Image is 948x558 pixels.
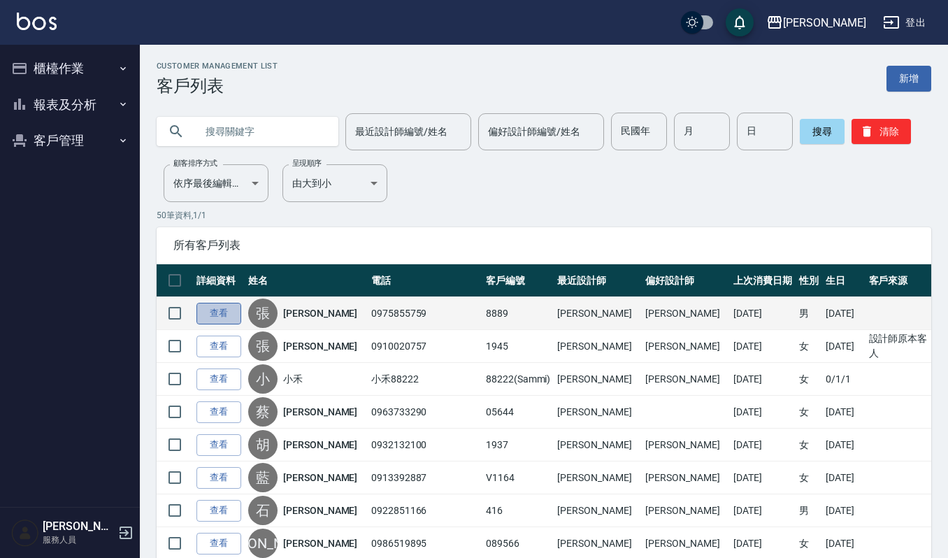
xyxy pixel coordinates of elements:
[730,363,796,396] td: [DATE]
[796,297,822,330] td: 男
[730,429,796,462] td: [DATE]
[822,429,866,462] td: [DATE]
[554,297,642,330] td: [PERSON_NAME]
[283,372,303,386] a: 小禾
[761,8,872,37] button: [PERSON_NAME]
[796,494,822,527] td: 男
[554,494,642,527] td: [PERSON_NAME]
[822,462,866,494] td: [DATE]
[730,462,796,494] td: [DATE]
[796,396,822,429] td: 女
[482,264,554,297] th: 客戶編號
[822,396,866,429] td: [DATE]
[248,397,278,427] div: 蔡
[368,462,482,494] td: 0913392887
[283,438,357,452] a: [PERSON_NAME]
[482,297,554,330] td: 8889
[368,330,482,363] td: 0910020757
[157,62,278,71] h2: Customer Management List
[482,462,554,494] td: V1164
[196,533,241,555] a: 查看
[482,363,554,396] td: 88222(Sammi)
[17,13,57,30] img: Logo
[248,529,278,558] div: [PERSON_NAME]
[43,520,114,534] h5: [PERSON_NAME]
[642,429,730,462] td: [PERSON_NAME]
[173,158,217,169] label: 顧客排序方式
[6,122,134,159] button: 客戶管理
[796,429,822,462] td: 女
[642,264,730,297] th: 偏好設計師
[248,331,278,361] div: 張
[730,396,796,429] td: [DATE]
[368,363,482,396] td: 小禾88222
[248,430,278,459] div: 胡
[877,10,931,36] button: 登出
[852,119,911,144] button: 清除
[822,363,866,396] td: 0/1/1
[730,330,796,363] td: [DATE]
[642,494,730,527] td: [PERSON_NAME]
[196,467,241,489] a: 查看
[554,264,642,297] th: 最近設計師
[886,66,931,92] a: 新增
[554,363,642,396] td: [PERSON_NAME]
[248,463,278,492] div: 藍
[193,264,245,297] th: 詳細資料
[642,297,730,330] td: [PERSON_NAME]
[248,299,278,328] div: 張
[866,330,932,363] td: 設計師原本客人
[822,330,866,363] td: [DATE]
[554,462,642,494] td: [PERSON_NAME]
[368,494,482,527] td: 0922851166
[368,297,482,330] td: 0975855759
[11,519,39,547] img: Person
[730,494,796,527] td: [DATE]
[368,396,482,429] td: 0963733290
[796,462,822,494] td: 女
[726,8,754,36] button: save
[368,264,482,297] th: 電話
[43,534,114,546] p: 服務人員
[730,297,796,330] td: [DATE]
[248,496,278,525] div: 石
[283,471,357,485] a: [PERSON_NAME]
[642,363,730,396] td: [PERSON_NAME]
[196,401,241,423] a: 查看
[482,494,554,527] td: 416
[196,500,241,522] a: 查看
[796,363,822,396] td: 女
[283,503,357,517] a: [PERSON_NAME]
[283,405,357,419] a: [PERSON_NAME]
[642,330,730,363] td: [PERSON_NAME]
[800,119,845,144] button: 搜尋
[283,339,357,353] a: [PERSON_NAME]
[196,434,241,456] a: 查看
[196,336,241,357] a: 查看
[482,330,554,363] td: 1945
[196,303,241,324] a: 查看
[248,364,278,394] div: 小
[796,330,822,363] td: 女
[866,264,932,297] th: 客戶來源
[283,536,357,550] a: [PERSON_NAME]
[796,264,822,297] th: 性別
[157,76,278,96] h3: 客戶列表
[164,164,268,202] div: 依序最後編輯時間
[245,264,368,297] th: 姓名
[554,396,642,429] td: [PERSON_NAME]
[822,494,866,527] td: [DATE]
[642,462,730,494] td: [PERSON_NAME]
[822,297,866,330] td: [DATE]
[6,87,134,123] button: 報表及分析
[730,264,796,297] th: 上次消費日期
[554,429,642,462] td: [PERSON_NAME]
[292,158,322,169] label: 呈現順序
[196,113,327,150] input: 搜尋關鍵字
[822,264,866,297] th: 生日
[482,396,554,429] td: 05644
[173,238,914,252] span: 所有客戶列表
[196,369,241,390] a: 查看
[554,330,642,363] td: [PERSON_NAME]
[283,306,357,320] a: [PERSON_NAME]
